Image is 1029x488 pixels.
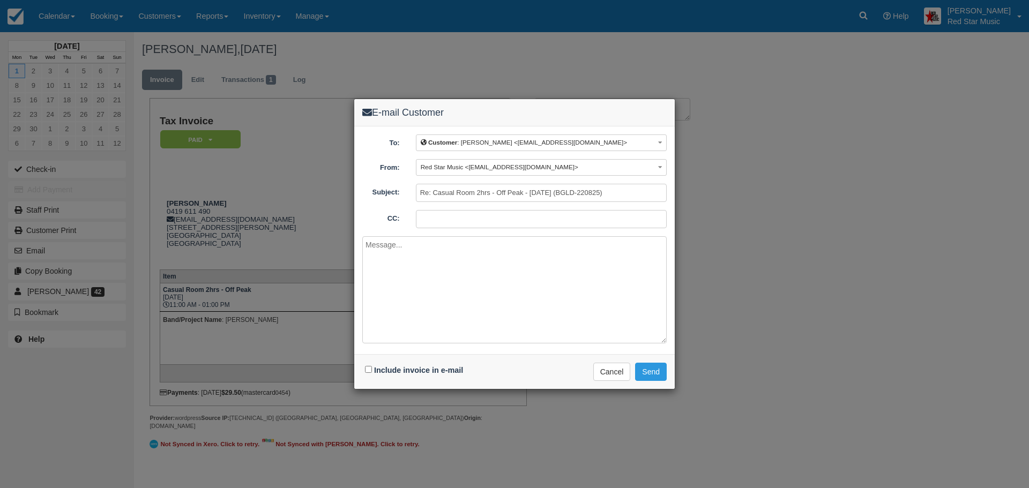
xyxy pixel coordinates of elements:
[593,363,631,381] button: Cancel
[362,107,667,118] h4: E-mail Customer
[354,134,408,148] label: To:
[416,134,667,151] button: Customer: [PERSON_NAME] <[EMAIL_ADDRESS][DOMAIN_NAME]>
[421,139,627,146] span: : [PERSON_NAME] <[EMAIL_ADDRESS][DOMAIN_NAME]>
[354,159,408,173] label: From:
[416,159,667,176] button: Red Star Music <[EMAIL_ADDRESS][DOMAIN_NAME]>
[428,139,457,146] b: Customer
[374,366,463,374] label: Include invoice in e-mail
[354,184,408,198] label: Subject:
[421,163,578,170] span: Red Star Music <[EMAIL_ADDRESS][DOMAIN_NAME]>
[354,210,408,224] label: CC:
[635,363,667,381] button: Send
